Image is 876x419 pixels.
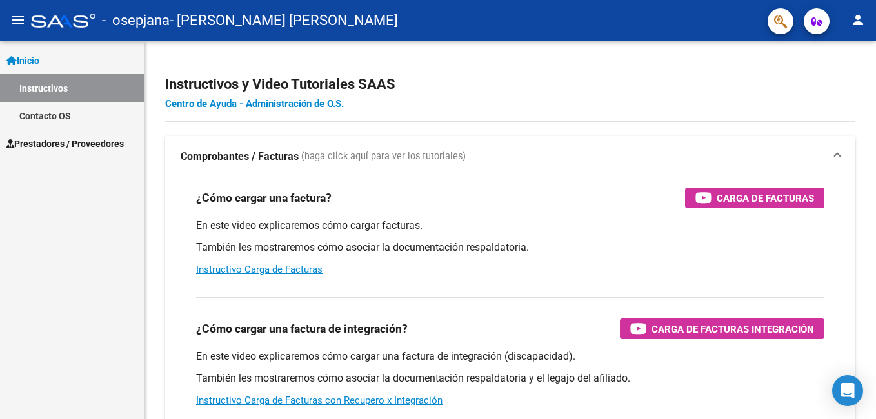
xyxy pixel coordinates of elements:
[165,136,855,177] mat-expansion-panel-header: Comprobantes / Facturas (haga click aquí para ver los tutoriales)
[196,349,824,364] p: En este video explicaremos cómo cargar una factura de integración (discapacidad).
[196,240,824,255] p: También les mostraremos cómo asociar la documentación respaldatoria.
[196,264,323,275] a: Instructivo Carga de Facturas
[196,371,824,385] p: También les mostraremos cómo asociar la documentación respaldatoria y el legajo del afiliado.
[165,98,344,110] a: Centro de Ayuda - Administración de O.S.
[6,137,124,151] span: Prestadores / Proveedores
[10,12,26,28] mat-icon: menu
[196,189,332,207] h3: ¿Cómo cargar una factura?
[717,190,814,206] span: Carga de Facturas
[652,321,814,337] span: Carga de Facturas Integración
[196,395,443,406] a: Instructivo Carga de Facturas con Recupero x Integración
[850,12,866,28] mat-icon: person
[832,375,863,406] div: Open Intercom Messenger
[170,6,398,35] span: - [PERSON_NAME] [PERSON_NAME]
[685,188,824,208] button: Carga de Facturas
[102,6,170,35] span: - osepjana
[181,150,299,164] strong: Comprobantes / Facturas
[620,318,824,339] button: Carga de Facturas Integración
[6,54,39,68] span: Inicio
[301,150,466,164] span: (haga click aquí para ver los tutoriales)
[196,320,408,338] h3: ¿Cómo cargar una factura de integración?
[196,219,824,233] p: En este video explicaremos cómo cargar facturas.
[165,72,855,97] h2: Instructivos y Video Tutoriales SAAS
